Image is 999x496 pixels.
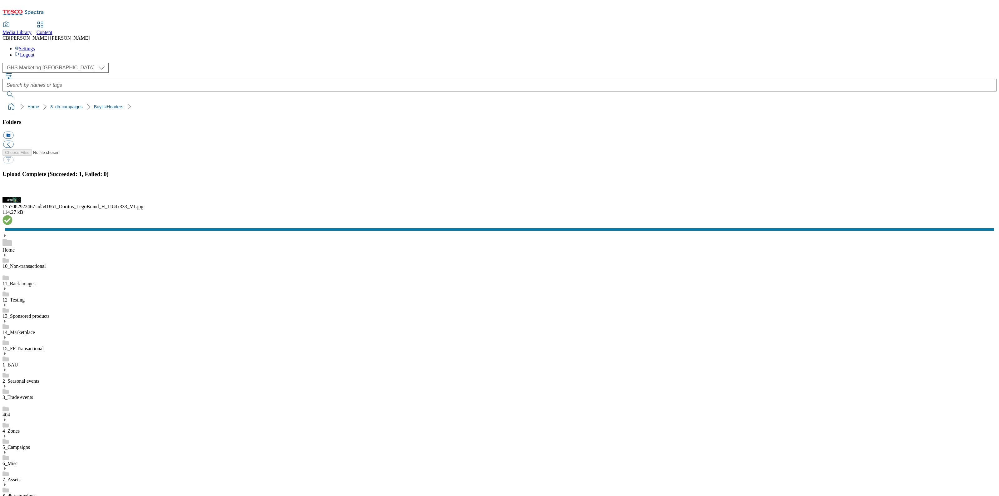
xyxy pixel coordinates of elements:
[27,104,39,109] a: Home
[9,35,90,41] span: [PERSON_NAME] [PERSON_NAME]
[2,119,997,125] h3: Folders
[2,263,46,269] a: 10_Non-transactional
[2,30,32,35] span: Media Library
[2,297,25,302] a: 12_Testing
[2,395,33,400] a: 3_Trade events
[2,22,32,35] a: Media Library
[2,247,15,253] a: Home
[2,209,997,215] div: 114.27 kB
[2,101,997,113] nav: breadcrumb
[2,204,997,209] div: 1757082922467-ad541861_Doritos_LegoBrand_H_1184x333_V1.jpg
[2,477,21,482] a: 7_Assets
[2,313,50,319] a: 13_Sponsored products
[2,444,30,450] a: 5_Campaigns
[2,330,35,335] a: 14_Marketplace
[2,428,20,434] a: 4_Zones
[2,281,36,286] a: 11_Back images
[2,197,21,203] img: preview
[94,104,123,109] a: BuylistHeaders
[50,104,83,109] a: 8_dh-campaigns
[2,79,997,91] input: Search by names or tags
[2,35,9,41] span: CB
[15,52,34,57] a: Logout
[2,362,18,367] a: 1_BAU
[2,461,17,466] a: 6_Misc
[2,412,10,417] a: 404
[15,46,35,51] a: Settings
[2,378,39,384] a: 2_Seasonal events
[6,102,16,112] a: home
[37,30,52,35] span: Content
[37,22,52,35] a: Content
[2,346,44,351] a: 15_FF Transactional
[2,171,997,178] h3: Upload Complete (Succeeded: 1, Failed: 0)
